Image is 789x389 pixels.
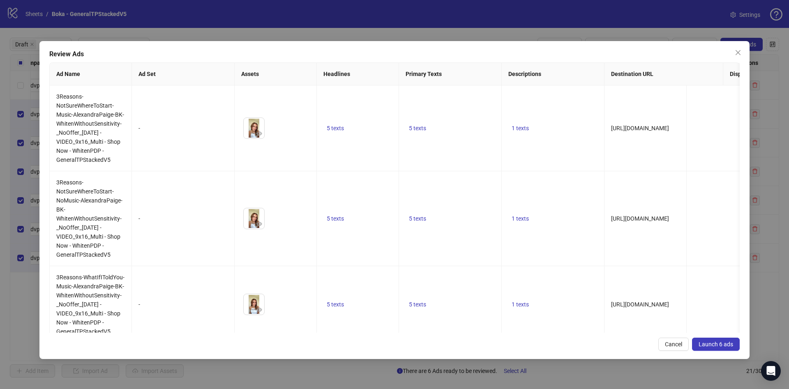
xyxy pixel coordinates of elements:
[327,125,344,131] span: 5 texts
[409,125,426,131] span: 5 texts
[658,338,689,351] button: Cancel
[235,63,317,85] th: Assets
[502,63,604,85] th: Descriptions
[327,301,344,308] span: 5 texts
[512,125,529,131] span: 1 texts
[254,129,264,138] button: Preview
[611,301,669,308] span: [URL][DOMAIN_NAME]
[399,63,502,85] th: Primary Texts
[512,215,529,222] span: 1 texts
[323,214,347,223] button: 5 texts
[323,299,347,309] button: 5 texts
[56,93,124,163] span: 3Reasons-NotSureWhereToStart-Music-AlexandraPaige-BK-WhitenWithoutSensitivity-_NoOffer_[DATE] - V...
[665,341,682,348] span: Cancel
[761,361,781,381] div: Open Intercom Messenger
[138,124,228,133] div: -
[611,125,669,131] span: [URL][DOMAIN_NAME]
[138,300,228,309] div: -
[56,179,122,258] span: 3Reasons-NotSureWhereToStart-NoMusic-AlexandraPaige-BK-WhitenWithoutSensitivity-_NoOffer_[DATE] -...
[508,123,532,133] button: 1 texts
[409,301,426,308] span: 5 texts
[611,215,669,222] span: [URL][DOMAIN_NAME]
[138,214,228,223] div: -
[604,63,723,85] th: Destination URL
[512,301,529,308] span: 1 texts
[323,123,347,133] button: 5 texts
[731,46,745,59] button: Close
[327,215,344,222] span: 5 texts
[256,131,262,136] span: eye
[50,63,132,85] th: Ad Name
[244,294,264,315] img: Asset 1
[132,63,235,85] th: Ad Set
[254,305,264,315] button: Preview
[254,219,264,229] button: Preview
[56,274,125,335] span: 3Reasons-WhatIfIToldYou-Music-AlexandraPaige-BK-WhitenWithoutSensitivity-_NoOffer_[DATE] - VIDEO_...
[256,221,262,227] span: eye
[317,63,399,85] th: Headlines
[508,214,532,223] button: 1 texts
[409,215,426,222] span: 5 texts
[244,118,264,138] img: Asset 1
[692,338,740,351] button: Launch 6 ads
[406,214,429,223] button: 5 texts
[244,208,264,229] img: Asset 1
[735,49,741,56] span: close
[508,299,532,309] button: 1 texts
[49,49,740,59] div: Review Ads
[699,341,733,348] span: Launch 6 ads
[256,307,262,313] span: eye
[406,123,429,133] button: 5 texts
[406,299,429,309] button: 5 texts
